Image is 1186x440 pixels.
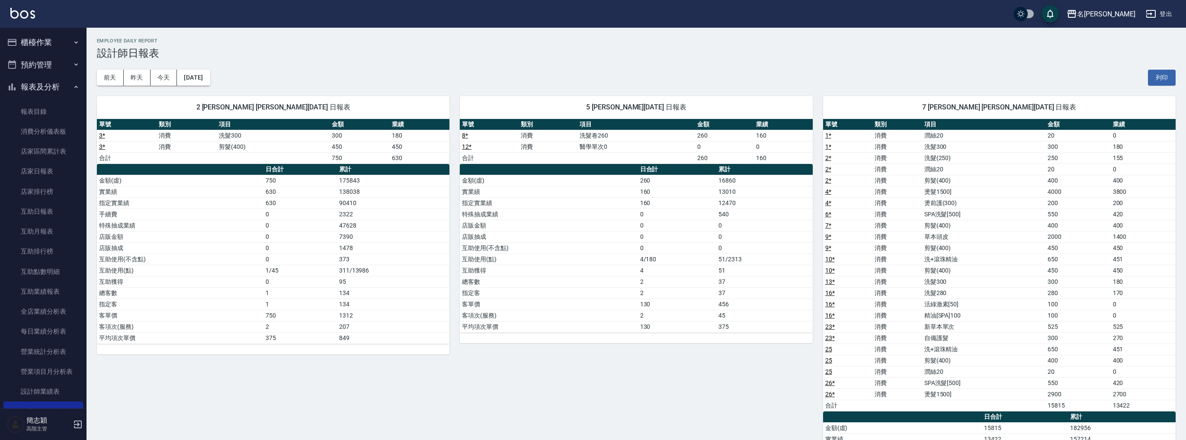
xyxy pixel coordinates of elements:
td: 134 [337,299,450,310]
a: 互助月報表 [3,222,83,241]
td: 店販抽成 [97,242,263,254]
td: 洗髮卷260 [577,130,695,141]
td: 400 [1045,220,1110,231]
a: 營業統計分析表 [3,342,83,362]
td: 13422 [1111,400,1176,411]
button: 登出 [1142,6,1176,22]
td: 互助使用(點) [97,265,263,276]
td: 消費 [872,276,922,287]
td: 47628 [337,220,450,231]
td: 270 [1111,332,1176,344]
td: 170 [1111,287,1176,299]
button: 今天 [151,70,177,86]
a: 全店業績分析表 [3,302,83,321]
a: 互助日報表 [3,202,83,222]
a: 營業項目月分析表 [3,362,83,382]
td: 指定客 [460,287,638,299]
td: 潤絲20 [922,130,1046,141]
a: 店家區間累計表 [3,141,83,161]
td: 自備護髮 [922,332,1046,344]
a: 設計師業績表 [3,382,83,401]
td: 燙前護(300) [922,197,1046,209]
td: 0 [1111,164,1176,175]
td: 51 [716,265,813,276]
td: 450 [390,141,449,152]
td: 1312 [337,310,450,321]
td: 互助使用(不含點) [460,242,638,254]
td: 0 [263,231,337,242]
td: 客單價 [97,310,263,321]
th: 項目 [217,119,330,130]
td: 草本頭皮 [922,231,1046,242]
td: 300 [1045,276,1110,287]
td: 剪髮(400) [217,141,330,152]
h3: 設計師日報表 [97,47,1176,59]
td: 1400 [1111,231,1176,242]
td: 300 [1045,332,1110,344]
td: 138038 [337,186,450,197]
td: 手續費 [97,209,263,220]
td: 2 [263,321,337,332]
td: 260 [638,175,716,186]
td: 456 [716,299,813,310]
td: 互助獲得 [97,276,263,287]
a: 25 [825,357,832,364]
a: 報表目錄 [3,102,83,122]
td: 450 [1045,265,1110,276]
td: 20 [1045,366,1110,377]
td: 活綠激素[50] [922,299,1046,310]
td: 300 [1045,141,1110,152]
table: a dense table [460,119,812,164]
th: 業績 [1111,119,1176,130]
td: 消費 [872,254,922,265]
td: 15815 [1045,400,1110,411]
td: 260 [695,130,754,141]
td: 消費 [519,141,577,152]
span: 2 [PERSON_NAME] [PERSON_NAME][DATE] 日報表 [107,103,439,112]
table: a dense table [97,164,449,344]
td: 潤絲20 [922,164,1046,175]
td: 1 [263,287,337,299]
td: 20 [1045,130,1110,141]
table: a dense table [460,164,812,333]
td: 消費 [872,209,922,220]
td: 實業績 [460,186,638,197]
td: 店販金額 [97,231,263,242]
a: 設計師日報表 [3,401,83,421]
td: 洗髮300 [922,276,1046,287]
td: 450 [330,141,389,152]
td: 互助獲得 [460,265,638,276]
td: 2 [638,310,716,321]
td: 店販抽成 [460,231,638,242]
td: 160 [754,152,813,164]
td: 總客數 [460,276,638,287]
button: [DATE] [177,70,210,86]
td: 375 [716,321,813,332]
td: 消費 [872,321,922,332]
td: 200 [1045,197,1110,209]
td: 合計 [823,400,873,411]
th: 類別 [519,119,577,130]
td: 180 [1111,276,1176,287]
td: 消費 [872,175,922,186]
td: 300 [330,130,389,141]
td: 525 [1111,321,1176,332]
td: 洗+滾珠精油 [922,344,1046,355]
td: 0 [263,276,337,287]
td: 潤絲20 [922,366,1046,377]
td: 750 [263,310,337,321]
td: 20 [1045,164,1110,175]
td: 消費 [872,265,922,276]
td: 0 [754,141,813,152]
button: 櫃檯作業 [3,31,83,54]
h5: 簡志穎 [26,416,71,425]
th: 單號 [823,119,873,130]
th: 累計 [337,164,450,175]
button: 前天 [97,70,124,86]
td: 消費 [872,355,922,366]
td: 消費 [872,377,922,389]
td: 實業績 [97,186,263,197]
td: 2000 [1045,231,1110,242]
td: 2 [638,276,716,287]
td: 451 [1111,254,1176,265]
